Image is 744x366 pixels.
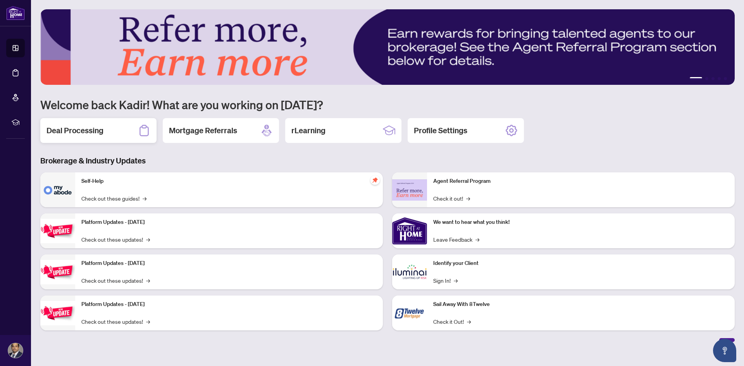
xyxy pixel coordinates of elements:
p: Self-Help [81,177,377,186]
span: → [146,235,150,244]
a: Check out these updates!→ [81,235,150,244]
span: → [146,276,150,285]
img: Profile Icon [8,343,23,358]
img: Sail Away With 8Twelve [392,296,427,330]
img: Self-Help [40,172,75,207]
span: pushpin [370,175,380,185]
a: Check it out!→ [433,194,470,203]
img: Identify your Client [392,254,427,289]
span: → [466,194,470,203]
img: Platform Updates - June 23, 2025 [40,301,75,325]
p: Platform Updates - [DATE] [81,300,377,309]
span: → [143,194,146,203]
span: → [146,317,150,326]
button: 1 [690,77,702,80]
p: Identify your Client [433,259,728,268]
img: We want to hear what you think! [392,213,427,248]
a: Check out these guides!→ [81,194,146,203]
img: Platform Updates - July 8, 2025 [40,260,75,284]
span: → [454,276,458,285]
p: Platform Updates - [DATE] [81,259,377,268]
p: Platform Updates - [DATE] [81,218,377,227]
a: Leave Feedback→ [433,235,479,244]
a: Check it Out!→ [433,317,471,326]
h2: Profile Settings [414,125,467,136]
img: Platform Updates - July 21, 2025 [40,219,75,243]
a: Check out these updates!→ [81,317,150,326]
a: Sign In!→ [433,276,458,285]
h1: Welcome back Kadir! What are you working on [DATE]? [40,97,735,112]
h2: Deal Processing [46,125,103,136]
img: Slide 0 [40,9,735,85]
button: 4 [718,77,721,80]
h3: Brokerage & Industry Updates [40,155,735,166]
h2: Mortgage Referrals [169,125,237,136]
span: → [475,235,479,244]
button: Open asap [713,339,736,362]
button: 3 [711,77,715,80]
img: logo [6,6,25,20]
p: Sail Away With 8Twelve [433,300,728,309]
a: Check out these updates!→ [81,276,150,285]
button: 2 [705,77,708,80]
img: Agent Referral Program [392,179,427,201]
span: → [467,317,471,326]
p: We want to hear what you think! [433,218,728,227]
h2: rLearning [291,125,325,136]
p: Agent Referral Program [433,177,728,186]
button: 5 [724,77,727,80]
